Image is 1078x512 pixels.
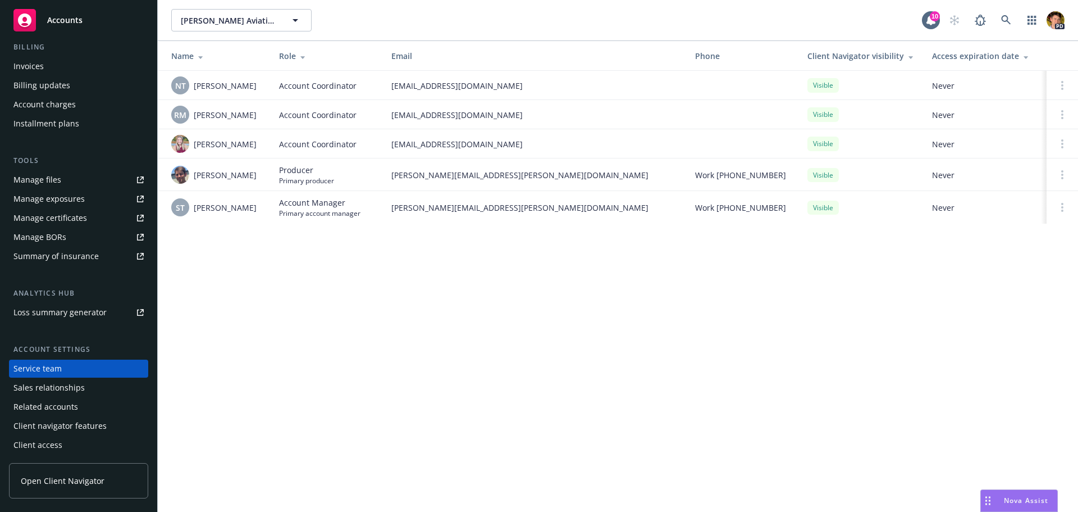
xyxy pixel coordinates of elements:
[9,96,148,114] a: Account charges
[391,169,677,181] span: [PERSON_NAME][EMAIL_ADDRESS][PERSON_NAME][DOMAIN_NAME]
[13,398,78,416] div: Related accounts
[13,379,85,397] div: Sales relationships
[9,417,148,435] a: Client navigator features
[1021,9,1043,31] a: Switch app
[9,228,148,246] a: Manage BORs
[1047,11,1065,29] img: photo
[391,50,677,62] div: Email
[13,57,44,75] div: Invoices
[9,398,148,416] a: Related accounts
[9,436,148,454] a: Client access
[932,138,1038,150] span: Never
[194,109,257,121] span: [PERSON_NAME]
[171,9,312,31] button: [PERSON_NAME] Aviation, Inc. dba [GEOGRAPHIC_DATA]; Loyds Aircraft Maintenance, Inc.
[807,137,839,151] div: Visible
[9,209,148,227] a: Manage certificates
[194,138,257,150] span: [PERSON_NAME]
[171,50,261,62] div: Name
[9,303,148,321] a: Loss summary generator
[943,9,966,31] a: Start snowing
[13,115,79,133] div: Installment plans
[175,80,186,92] span: NT
[1004,496,1048,505] span: Nova Assist
[980,490,1058,512] button: Nova Assist
[932,50,1038,62] div: Access expiration date
[9,247,148,265] a: Summary of insurance
[9,360,148,378] a: Service team
[391,202,677,214] span: [PERSON_NAME][EMAIL_ADDRESS][PERSON_NAME][DOMAIN_NAME]
[807,78,839,92] div: Visible
[9,344,148,355] div: Account settings
[391,109,677,121] span: [EMAIL_ADDRESS][DOMAIN_NAME]
[807,107,839,121] div: Visible
[181,15,278,26] span: [PERSON_NAME] Aviation, Inc. dba [GEOGRAPHIC_DATA]; Loyds Aircraft Maintenance, Inc.
[279,164,334,176] span: Producer
[932,80,1038,92] span: Never
[9,155,148,166] div: Tools
[13,190,85,208] div: Manage exposures
[279,209,360,218] span: Primary account manager
[279,80,357,92] span: Account Coordinator
[174,109,186,121] span: RM
[13,171,61,189] div: Manage files
[9,379,148,397] a: Sales relationships
[9,4,148,36] a: Accounts
[171,166,189,184] img: photo
[9,171,148,189] a: Manage files
[807,201,839,215] div: Visible
[932,202,1038,214] span: Never
[13,303,107,321] div: Loss summary generator
[9,42,148,53] div: Billing
[194,202,257,214] span: [PERSON_NAME]
[391,138,677,150] span: [EMAIL_ADDRESS][DOMAIN_NAME]
[47,16,83,25] span: Accounts
[695,202,786,214] span: Work [PHONE_NUMBER]
[807,168,839,182] div: Visible
[9,115,148,133] a: Installment plans
[13,228,66,246] div: Manage BORs
[932,169,1038,181] span: Never
[194,169,257,181] span: [PERSON_NAME]
[807,50,914,62] div: Client Navigator visibility
[176,202,185,214] span: ST
[171,135,189,153] img: photo
[13,76,70,94] div: Billing updates
[995,9,1017,31] a: Search
[391,80,677,92] span: [EMAIL_ADDRESS][DOMAIN_NAME]
[9,288,148,299] div: Analytics hub
[279,138,357,150] span: Account Coordinator
[969,9,992,31] a: Report a Bug
[981,490,995,511] div: Drag to move
[279,176,334,185] span: Primary producer
[279,50,373,62] div: Role
[9,76,148,94] a: Billing updates
[279,197,360,209] span: Account Manager
[13,209,87,227] div: Manage certificates
[13,436,62,454] div: Client access
[279,109,357,121] span: Account Coordinator
[13,96,76,114] div: Account charges
[13,360,62,378] div: Service team
[13,417,107,435] div: Client navigator features
[695,50,789,62] div: Phone
[932,109,1038,121] span: Never
[9,190,148,208] a: Manage exposures
[9,57,148,75] a: Invoices
[930,11,940,21] div: 10
[695,169,786,181] span: Work [PHONE_NUMBER]
[13,247,99,265] div: Summary of insurance
[21,475,104,487] span: Open Client Navigator
[194,80,257,92] span: [PERSON_NAME]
